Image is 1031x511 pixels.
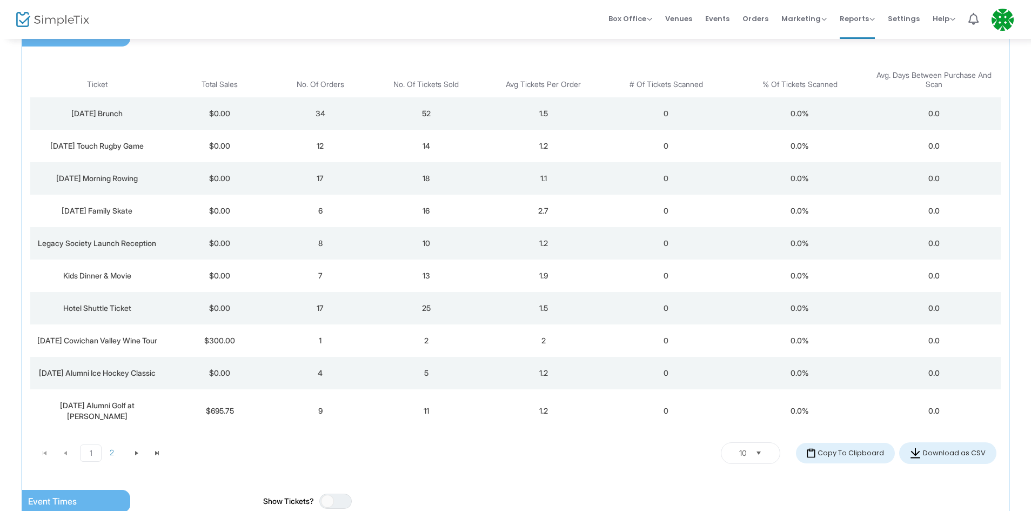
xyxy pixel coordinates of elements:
span: [DATE] Brunch [71,109,123,118]
span: 0.0% [791,206,809,215]
span: 14 [423,141,430,150]
span: No. Of Orders [297,80,344,89]
span: 1.1 [540,174,547,183]
span: Settings [888,5,920,32]
span: 0.0 [928,336,940,345]
span: 0.0 [928,141,940,150]
span: [DATE] Alumni Golf at [PERSON_NAME] [60,401,135,421]
th: No. Of Tickets Sold [365,63,487,97]
button: Copy To Clipboard [796,443,895,463]
span: 0.0 [928,406,940,415]
span: 0 [664,174,668,183]
span: 0.0% [791,141,809,150]
span: 0.0% [791,174,809,183]
span: 2.7 [538,206,548,215]
span: 0.0 [928,271,940,280]
span: $0.00 [209,368,230,377]
span: Go to the next page [126,445,147,461]
span: 17 [317,174,324,183]
span: 0.0% [791,238,809,248]
span: Reports [840,14,875,24]
span: 0 [664,336,668,345]
span: 0.0% [791,336,809,345]
span: 17 [317,303,324,313]
span: Go to the last page [147,445,168,461]
span: Page 1 [80,444,102,462]
span: Marketing [781,14,827,24]
span: Event Times [28,496,77,507]
span: Ticket [87,80,108,89]
span: Help [933,14,955,24]
img: copy-icon [807,448,815,458]
span: Avg. Days Between Purchase And Scan [869,71,998,89]
span: Go to the last page [153,449,162,457]
span: [DATE] Morning Rowing [56,174,138,183]
button: Select [751,445,766,461]
span: 0 [664,303,668,313]
span: 1.2 [539,141,548,150]
span: [DATE] Alumni Ice Hockey Classic [39,368,156,377]
span: 0.0% [791,303,809,313]
span: 0.0% [791,271,809,280]
span: 0.0 [928,303,940,313]
span: 1.2 [539,406,548,415]
span: $0.00 [209,271,230,280]
span: 16 [423,206,430,215]
span: 0 [664,141,668,150]
button: Download as CSV [899,442,996,464]
span: Events [705,5,729,32]
span: 11 [424,406,429,415]
span: [DATE] Family Skate [62,206,132,215]
span: 0 [664,206,668,215]
span: Kids Dinner & Movie [63,271,131,280]
span: [DATE] Cowichan Valley Wine Tour [37,336,157,345]
span: Hotel Shuttle Ticket [63,303,131,313]
span: $0.00 [209,174,230,183]
span: 1.5 [539,303,548,313]
span: # Of Tickets Scanned [630,80,703,89]
span: 0 [664,271,668,280]
span: Box Office [608,14,652,24]
span: 1 [319,336,322,345]
div: Data table [30,63,1001,433]
span: 0.0 [928,368,940,377]
span: 0.0 [928,206,940,215]
span: $300.00 [204,336,235,345]
span: 10 [739,448,747,459]
span: Total Sales [202,80,238,89]
span: 1.5 [539,109,548,118]
span: 2 [424,336,429,345]
span: $0.00 [209,238,230,248]
span: Orders [742,5,768,32]
span: 12 [317,141,324,150]
span: 18 [423,174,430,183]
span: 34 [316,109,325,118]
span: 0.0% [791,368,809,377]
span: 0.0% [791,109,809,118]
span: Legacy Society Launch Reception [38,238,156,248]
span: 1.2 [539,238,548,248]
span: 9 [318,406,323,415]
span: 0 [664,368,668,377]
span: 25 [422,303,431,313]
span: Go to the next page [132,449,141,457]
span: 0 [664,109,668,118]
span: $0.00 [209,303,230,313]
span: $0.00 [209,141,230,150]
span: 0 [664,238,668,248]
span: 1.9 [539,271,548,280]
span: 0.0 [928,174,940,183]
span: 8 [318,238,323,248]
span: 0 [664,406,668,415]
span: 0.0 [928,238,940,248]
span: 0.0% [791,406,809,415]
span: 1.2 [539,368,548,377]
span: Venues [665,5,692,32]
span: [DATE] Touch Rugby Game [50,141,144,150]
span: Avg Tickets Per Order [506,80,581,89]
span: 0.0 [928,109,940,118]
label: Show Tickets? [263,495,314,507]
span: $695.75 [206,406,234,415]
span: 7 [318,271,323,280]
span: 2 [541,336,546,345]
